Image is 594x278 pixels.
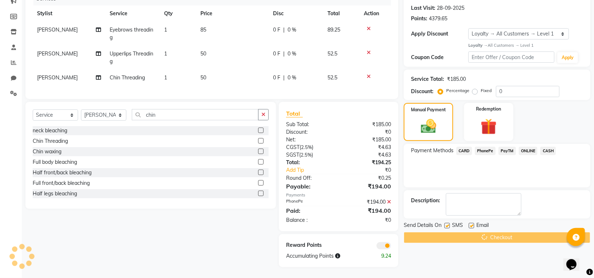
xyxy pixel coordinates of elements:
div: PhonePe [281,198,339,206]
div: ₹185.00 [339,121,397,128]
span: PayTM [499,147,516,155]
div: 28-09-2025 [437,4,464,12]
div: ₹4.63 [339,151,397,159]
span: 89.25 [327,26,340,33]
span: 1 [164,26,167,33]
span: 50 [200,50,206,57]
div: Discount: [281,128,339,136]
span: Upperlips Threading [110,50,153,65]
div: Last Visit: [411,4,435,12]
span: 0 % [288,26,296,34]
div: Balance : [281,216,339,224]
div: Half legs bleaching [33,190,77,198]
span: 0 F [273,74,280,82]
div: ₹4.63 [339,144,397,151]
span: CARD [456,147,472,155]
span: 52.5 [327,50,337,57]
th: Stylist [33,5,105,22]
strong: Loyalty → [468,43,488,48]
th: Service [105,5,160,22]
div: Reward Points [281,241,339,249]
img: _cash.svg [416,117,441,135]
span: Total [286,110,303,117]
div: ₹0 [348,166,396,174]
span: SGST [286,152,299,158]
div: ( ) [281,144,339,151]
span: 2.5% [301,152,312,158]
div: Paid: [281,206,339,215]
span: 50 [200,74,206,81]
a: Add Tip [281,166,348,174]
div: ₹185.00 [447,75,466,83]
div: ₹185.00 [339,136,397,144]
label: Manual Payment [411,107,446,113]
div: Round Off: [281,174,339,182]
div: ₹194.25 [339,159,397,166]
span: [PERSON_NAME] [37,50,78,57]
span: CASH [540,147,556,155]
div: Coupon Code [411,54,468,61]
span: SMS [452,221,463,231]
div: Points: [411,15,427,22]
span: [PERSON_NAME] [37,74,78,81]
div: Apply Discount [411,30,468,38]
span: Eyebrows threading [110,26,153,41]
span: ONLINE [519,147,538,155]
span: 1 [164,50,167,57]
div: ₹0 [339,216,397,224]
div: ₹194.00 [339,206,397,215]
th: Qty [160,5,196,22]
th: Total [323,5,359,22]
div: Full front/back bleaching [33,179,90,187]
input: Enter Offer / Coupon Code [468,51,554,63]
div: Discount: [411,88,434,95]
span: 0 F [273,50,280,58]
span: Send Details On [404,221,442,231]
span: 0 % [288,50,296,58]
span: 1 [164,74,167,81]
span: PhonePe [475,147,496,155]
div: ₹194.00 [339,182,397,191]
div: Chin Threading [33,137,68,145]
span: Payment Methods [411,147,453,154]
span: 85 [200,26,206,33]
div: Description: [411,197,440,204]
div: Service Total: [411,75,444,83]
span: 2.5% [301,144,312,150]
label: Redemption [476,106,501,112]
div: Payments [286,192,391,198]
div: ₹0.25 [339,174,397,182]
th: Disc [269,5,323,22]
span: | [283,50,285,58]
span: CGST [286,144,300,150]
span: 0 F [273,26,280,34]
span: Email [476,221,489,231]
div: Half front/back bleaching [33,169,91,177]
div: Accumulating Points [281,252,368,260]
img: _gift.svg [476,117,502,137]
div: ₹0 [339,128,397,136]
div: Full body bleaching [33,158,77,166]
label: Percentage [446,87,469,94]
span: 0 % [288,74,296,82]
label: Fixed [481,87,492,94]
div: 9.24 [367,252,396,260]
div: 4379.65 [429,15,447,22]
th: Price [196,5,269,22]
div: ( ) [281,151,339,159]
button: Apply [557,52,578,63]
iframe: chat widget [564,249,587,271]
div: ₹194.00 [339,198,397,206]
div: Chin waxing [33,148,61,155]
div: All Customers → Level 1 [468,42,583,49]
div: neck bleaching [33,127,67,134]
span: 52.5 [327,74,337,81]
div: Net: [281,136,339,144]
div: Total: [281,159,339,166]
th: Action [359,5,391,22]
span: | [283,74,285,82]
div: Sub Total: [281,121,339,128]
div: Payable: [281,182,339,191]
span: [PERSON_NAME] [37,26,78,33]
input: Search or Scan [132,109,259,120]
